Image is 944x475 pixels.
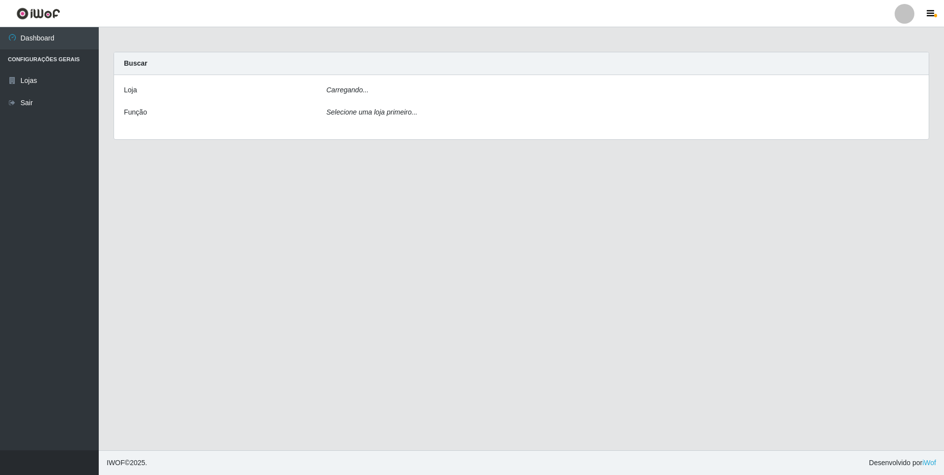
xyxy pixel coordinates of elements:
span: Desenvolvido por [869,458,936,468]
i: Carregando... [326,86,369,94]
label: Loja [124,85,137,95]
span: © 2025 . [107,458,147,468]
span: IWOF [107,459,125,467]
label: Função [124,107,147,118]
i: Selecione uma loja primeiro... [326,108,417,116]
a: iWof [922,459,936,467]
strong: Buscar [124,59,147,67]
img: CoreUI Logo [16,7,60,20]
